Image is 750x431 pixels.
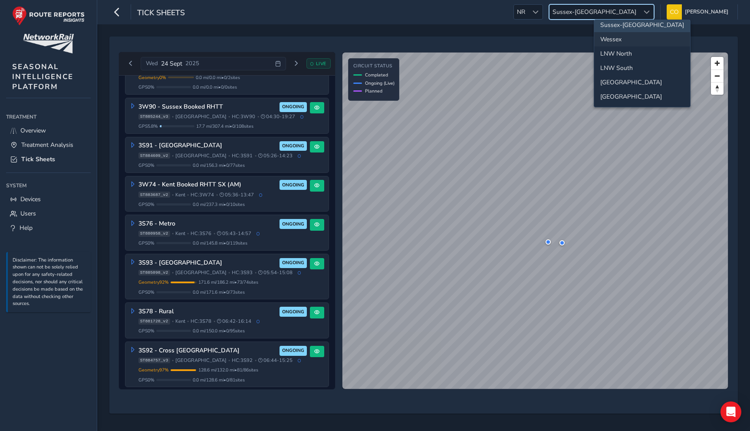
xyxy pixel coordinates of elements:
div: Open Intercom Messenger [720,401,741,422]
span: 2025 [185,60,199,67]
img: rr logo [12,6,85,26]
h3: 3S76 - Metro [138,220,277,228]
span: ONGOING [282,143,304,149]
span: ONGOING [282,103,304,110]
div: System [6,179,91,192]
span: 128.6 mi / 132.0 mi • 81 / 86 sites [198,367,258,373]
span: HC: 3S91 [232,153,253,159]
span: [GEOGRAPHIC_DATA] [175,113,227,120]
h4: Circuit Status [353,63,395,69]
button: [PERSON_NAME] [667,4,731,20]
span: Kent [175,192,185,198]
span: 05:36 - 13:47 [220,192,254,198]
span: Help [20,224,33,232]
span: Geometry 0 % [138,74,166,81]
span: HC: 3W74 [191,192,214,198]
button: Zoom out [711,70,724,82]
span: 06:42 - 16:14 [217,318,251,325]
canvas: Map [342,53,728,389]
span: Devices [20,195,41,203]
div: 3S76 - Metro Vehicle: 98917 Speed: 14.4 mph Time: 07:06:42 [559,240,565,245]
a: Overview [6,123,91,138]
span: [GEOGRAPHIC_DATA] [175,357,227,364]
span: GPS 5.8 % [138,123,158,129]
span: HC: 3W90 [232,113,255,120]
span: ST885098_v2 [138,270,170,276]
span: • [216,192,218,197]
span: ONGOING [282,221,304,228]
span: ST881728_v2 [138,318,170,325]
div: Treatment [6,110,91,123]
span: [GEOGRAPHIC_DATA] [175,269,227,276]
span: LIVE [316,60,326,67]
button: Zoom in [711,57,724,70]
span: 0.0 mi / 128.6 mi • 0 / 81 sites [193,377,245,383]
span: ST883687_v2 [138,192,170,198]
h3: 3W90 - Sussex Booked RHTT [138,103,277,111]
p: Disclaimer: The information shown can not be solely relied upon for any safety-related decisions,... [13,257,86,308]
a: Treatment Analysis [6,138,91,152]
span: ST885244_v3 [138,114,170,120]
li: Wales [594,90,690,104]
span: Sussex-[GEOGRAPHIC_DATA] [549,5,639,19]
a: Tick Sheets [6,152,91,166]
span: Users [20,209,36,218]
li: Sussex-Kent [594,18,690,32]
span: • [228,270,230,275]
span: HC: 3S92 [232,357,253,364]
a: Users [6,206,91,221]
li: Western [594,104,690,118]
img: customer logo [23,34,74,53]
span: • [187,231,189,236]
span: ST884757_v3 [138,358,170,364]
span: Overview [20,126,46,135]
span: ONGOING [282,347,304,354]
li: LNW North [594,46,690,61]
span: 0.0 mi / 237.3 mi • 0 / 10 sites [193,201,245,208]
h3: 3S78 - Rural [138,308,277,315]
span: 05:54 - 15:08 [258,269,293,276]
span: 05:26 - 14:23 [258,153,293,159]
span: Completed [365,72,388,78]
span: GPS 0 % [138,377,155,383]
span: 24 Sept [161,60,182,68]
h3: 3S91 - [GEOGRAPHIC_DATA] [138,142,277,149]
span: 0.0 mi / 150.0 mi • 0 / 95 sites [193,328,245,334]
span: 0.0 mi / 171.6 mi • 0 / 73 sites [193,289,245,295]
a: Help [6,221,91,235]
span: 17.7 mi / 307.4 mi • 0 / 108 sites [196,123,253,129]
span: GPS 0 % [138,84,155,90]
img: diamond-layout [667,4,682,20]
h3: 3S93 - [GEOGRAPHIC_DATA] [138,259,277,267]
span: ONGOING [282,182,304,189]
button: Reset bearing to north [711,82,724,95]
span: 04:30 - 19:27 [261,113,295,120]
span: Kent [175,230,185,237]
span: Ongoing (Live) [365,80,395,86]
span: • [172,192,174,197]
span: HC: 3S93 [232,269,253,276]
span: • [214,319,215,324]
span: HC: 3S76 [191,230,211,237]
li: Wessex [594,32,690,46]
span: • [257,114,259,119]
li: North and East [594,75,690,90]
span: • [255,153,257,158]
span: [PERSON_NAME] [685,4,728,20]
span: ST884609_v2 [138,153,170,159]
a: Devices [6,192,91,206]
h3: 3S92 - Cross [GEOGRAPHIC_DATA] [138,347,277,355]
span: [GEOGRAPHIC_DATA] [175,153,227,159]
span: • [172,319,174,324]
span: • [228,114,230,119]
span: • [172,358,174,363]
span: • [172,114,174,119]
span: Planned [365,88,382,94]
span: • [172,270,174,275]
span: GPS 0 % [138,240,155,246]
span: 0.0 mi / 156.3 mi • 0 / 77 sites [193,162,245,169]
button: Previous day [124,58,138,69]
span: 0.0 mi / 0.0 mi • 0 / 0 sites [193,84,237,90]
span: • [172,153,174,158]
span: Wed [146,60,158,67]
